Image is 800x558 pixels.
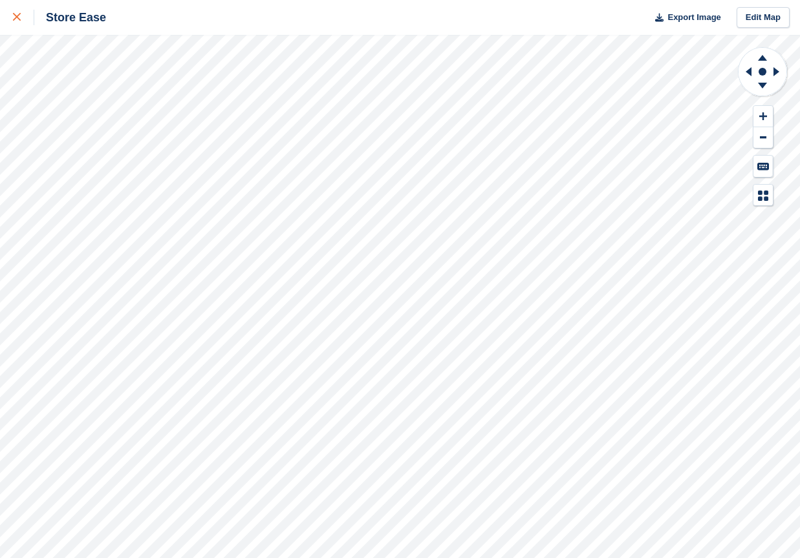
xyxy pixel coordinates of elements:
[753,185,773,206] button: Map Legend
[737,7,790,28] a: Edit Map
[753,106,773,127] button: Zoom In
[667,11,720,24] span: Export Image
[34,10,106,25] div: Store Ease
[753,156,773,177] button: Keyboard Shortcuts
[753,127,773,149] button: Zoom Out
[647,7,721,28] button: Export Image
